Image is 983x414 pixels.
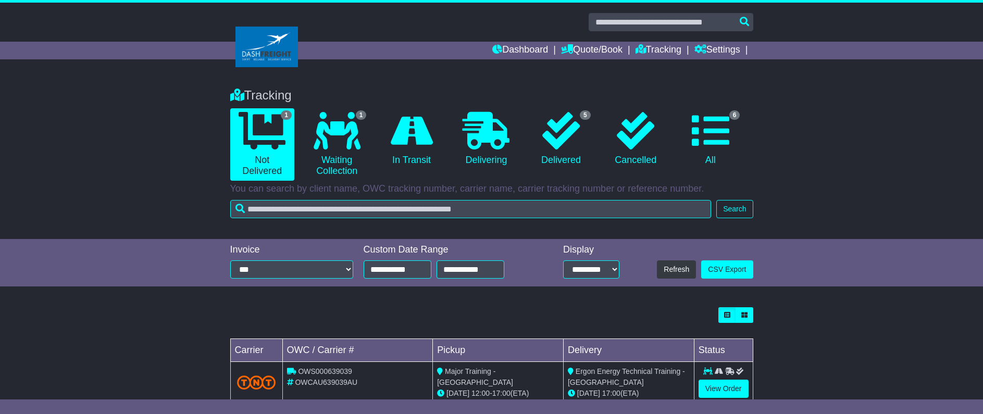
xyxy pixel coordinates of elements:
[298,367,352,375] span: OWS000639039
[281,110,292,120] span: 1
[563,244,619,256] div: Display
[433,339,564,362] td: Pickup
[230,183,753,195] p: You can search by client name, OWC tracking number, carrier name, carrier tracking number or refe...
[446,389,469,397] span: [DATE]
[230,108,294,181] a: 1 Not Delivered
[471,389,490,397] span: 12:00
[699,380,749,398] a: View Order
[561,42,623,59] a: Quote/Book
[492,389,511,397] span: 17:00
[636,42,681,59] a: Tracking
[364,244,531,256] div: Custom Date Range
[694,42,740,59] a: Settings
[678,108,742,170] a: 6 All
[657,260,696,279] button: Refresh
[230,339,282,362] td: Carrier
[282,339,433,362] td: OWC / Carrier #
[492,42,548,59] a: Dashboard
[604,108,668,170] a: Cancelled
[356,110,367,120] span: 1
[716,200,753,218] button: Search
[454,108,518,170] a: Delivering
[694,339,753,362] td: Status
[379,108,443,170] a: In Transit
[237,375,276,390] img: TNT_Domestic.png
[230,244,353,256] div: Invoice
[729,110,740,120] span: 6
[437,388,559,399] div: - (ETA)
[225,88,758,103] div: Tracking
[580,110,591,120] span: 5
[295,378,357,386] span: OWCAU639039AU
[437,367,513,386] span: Major Training -[GEOGRAPHIC_DATA]
[563,339,694,362] td: Delivery
[701,260,753,279] a: CSV Export
[568,367,685,386] span: Ergon Energy Technical Training - [GEOGRAPHIC_DATA]
[305,108,369,181] a: 1 Waiting Collection
[529,108,593,170] a: 5 Delivered
[577,389,600,397] span: [DATE]
[568,388,690,399] div: (ETA)
[602,389,620,397] span: 17:00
